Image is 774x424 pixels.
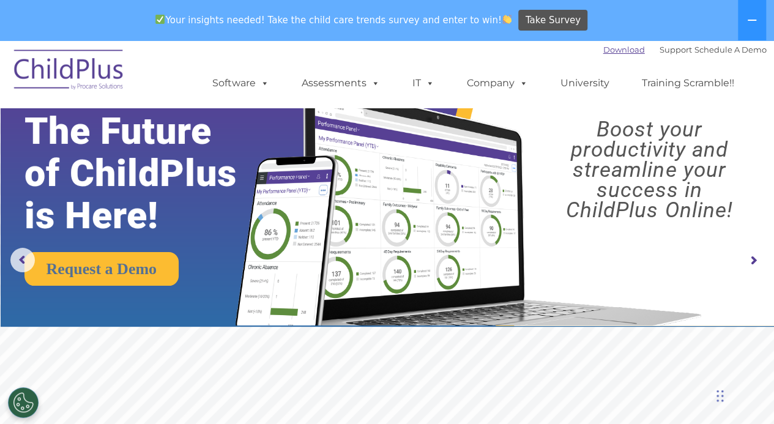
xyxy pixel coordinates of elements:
[24,252,179,286] a: Request a Demo
[8,41,130,102] img: ChildPlus by Procare Solutions
[151,8,517,32] span: Your insights needed! Take the child care trends survey and enter to win!
[694,45,767,54] a: Schedule A Demo
[548,71,622,95] a: University
[518,10,587,31] a: Take Survey
[603,45,645,54] a: Download
[535,119,764,220] rs-layer: Boost your productivity and streamline your success in ChildPlus Online!
[24,110,272,237] rs-layer: The Future of ChildPlus is Here!
[400,71,447,95] a: IT
[660,45,692,54] a: Support
[455,71,540,95] a: Company
[603,45,767,54] font: |
[155,15,165,24] img: ✅
[574,292,774,424] iframe: Chat Widget
[200,71,281,95] a: Software
[502,15,512,24] img: 👏
[289,71,392,95] a: Assessments
[8,387,39,418] button: Cookies Settings
[716,378,724,414] div: Drag
[526,10,581,31] span: Take Survey
[630,71,746,95] a: Training Scramble!!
